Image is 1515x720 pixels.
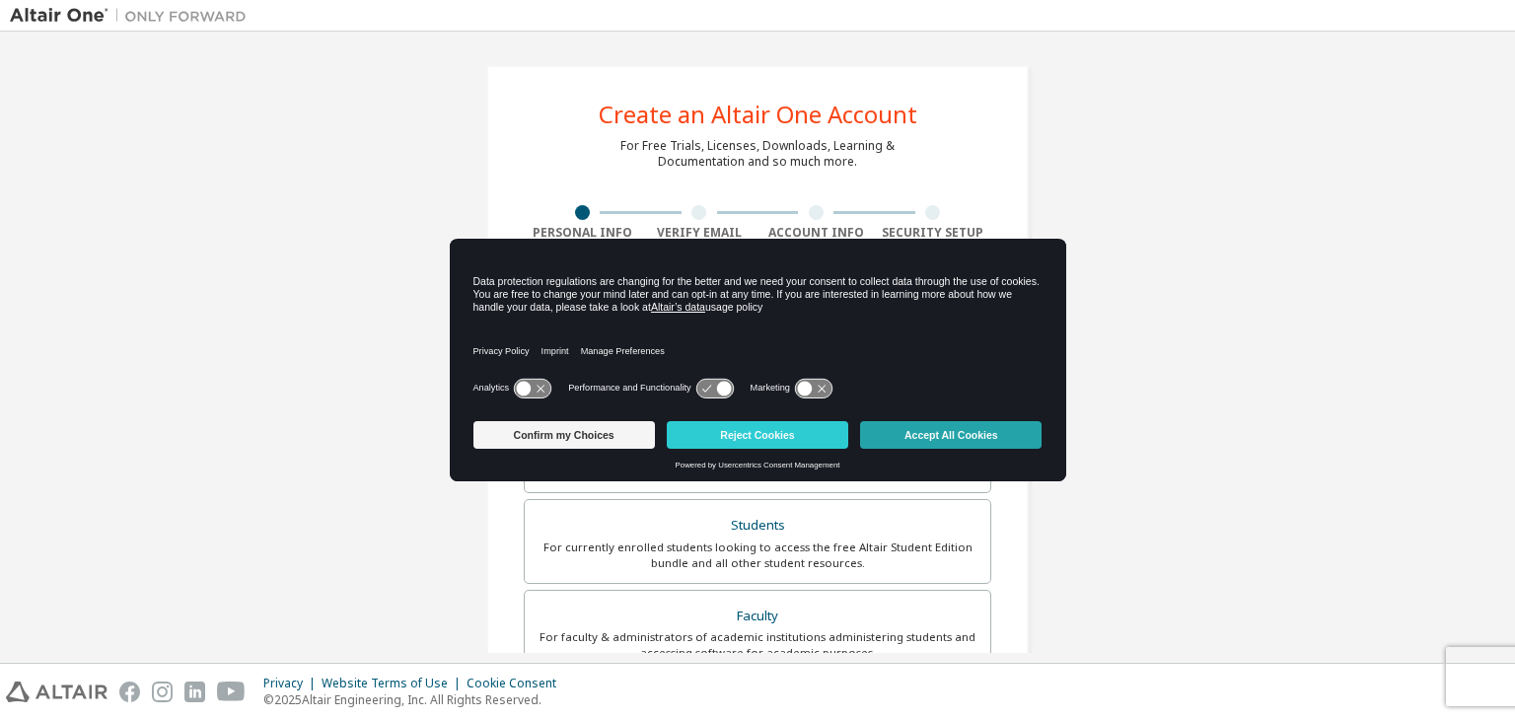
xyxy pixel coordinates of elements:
[620,138,895,170] div: For Free Trials, Licenses, Downloads, Learning & Documentation and so much more.
[757,225,875,241] div: Account Info
[537,512,978,540] div: Students
[537,629,978,661] div: For faculty & administrators of academic institutions administering students and accessing softwa...
[263,676,322,691] div: Privacy
[217,682,246,702] img: youtube.svg
[467,676,568,691] div: Cookie Consent
[524,225,641,241] div: Personal Info
[263,691,568,708] p: © 2025 Altair Engineering, Inc. All Rights Reserved.
[152,682,173,702] img: instagram.svg
[537,603,978,630] div: Faculty
[537,540,978,571] div: For currently enrolled students looking to access the free Altair Student Edition bundle and all ...
[599,103,917,126] div: Create an Altair One Account
[641,225,758,241] div: Verify Email
[322,676,467,691] div: Website Terms of Use
[875,225,992,241] div: Security Setup
[184,682,205,702] img: linkedin.svg
[119,682,140,702] img: facebook.svg
[10,6,256,26] img: Altair One
[6,682,108,702] img: altair_logo.svg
